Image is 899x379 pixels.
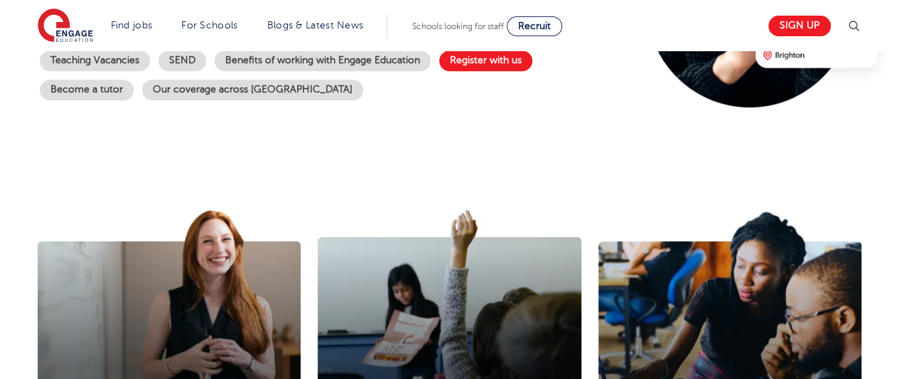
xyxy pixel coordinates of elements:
span: Recruit [518,21,551,31]
a: Recruit [507,16,562,36]
a: Sign up [768,16,831,36]
span: Schools looking for staff [412,21,504,31]
img: Engage Education [38,9,93,44]
a: SEND [158,50,206,71]
a: Become a tutor [40,80,134,100]
a: Find jobs [111,20,153,31]
a: Teaching Vacancies [40,50,150,71]
a: For Schools [181,20,237,31]
a: Benefits of working with Engage Education [215,50,431,71]
a: Blogs & Latest News [267,20,364,31]
a: Our coverage across [GEOGRAPHIC_DATA] [142,80,363,100]
a: Register with us [439,50,532,71]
